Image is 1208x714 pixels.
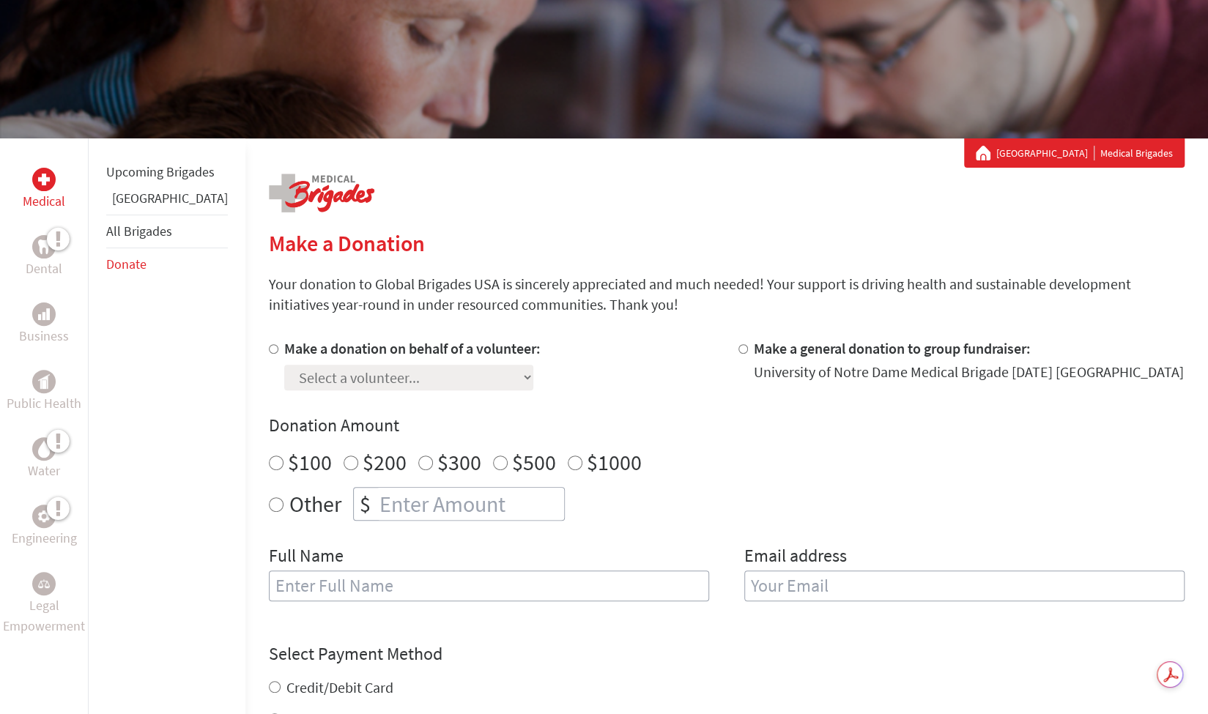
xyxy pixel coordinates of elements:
[26,259,62,279] p: Dental
[744,544,847,570] label: Email address
[38,374,50,389] img: Public Health
[587,448,642,476] label: $1000
[23,191,65,212] p: Medical
[12,505,77,548] a: EngineeringEngineering
[269,414,1185,437] h4: Donation Amount
[19,326,69,346] p: Business
[363,448,407,476] label: $200
[996,146,1094,160] a: [GEOGRAPHIC_DATA]
[12,528,77,548] p: Engineering
[19,302,69,346] a: BusinessBusiness
[38,579,50,588] img: Legal Empowerment
[38,174,50,185] img: Medical
[269,274,1185,315] p: Your donation to Global Brigades USA is sincerely appreciated and much needed! Your support is dr...
[754,339,1031,357] label: Make a general donation to group fundraiser:
[106,248,228,280] li: Donate
[7,370,81,414] a: Public HealthPublic Health
[512,448,556,476] label: $500
[26,235,62,279] a: DentalDental
[377,488,564,520] input: Enter Amount
[744,570,1185,601] input: Your Email
[23,168,65,212] a: MedicalMedical
[437,448,481,476] label: $300
[32,235,56,259] div: Dental
[269,570,709,601] input: Enter Full Name
[976,146,1173,160] div: Medical Brigades
[269,230,1185,256] h2: Make a Donation
[38,308,50,320] img: Business
[32,302,56,326] div: Business
[106,215,228,248] li: All Brigades
[289,487,341,521] label: Other
[288,448,332,476] label: $100
[269,174,374,212] img: logo-medical.png
[106,223,172,239] a: All Brigades
[106,163,215,180] a: Upcoming Brigades
[354,488,377,520] div: $
[269,544,344,570] label: Full Name
[284,339,541,357] label: Make a donation on behalf of a volunteer:
[269,642,1185,666] h4: Select Payment Method
[3,595,85,636] p: Legal Empowerment
[3,572,85,636] a: Legal EmpowermentLegal Empowerment
[32,505,56,528] div: Engineering
[32,572,56,595] div: Legal Empowerment
[106,256,147,272] a: Donate
[754,362,1184,382] div: University of Notre Dame Medical Brigade [DATE] [GEOGRAPHIC_DATA]
[28,437,60,481] a: WaterWater
[32,168,56,191] div: Medical
[38,440,50,457] img: Water
[7,393,81,414] p: Public Health
[28,461,60,481] p: Water
[32,437,56,461] div: Water
[38,510,50,522] img: Engineering
[38,239,50,253] img: Dental
[106,156,228,188] li: Upcoming Brigades
[32,370,56,393] div: Public Health
[112,190,228,207] a: [GEOGRAPHIC_DATA]
[286,678,393,696] label: Credit/Debit Card
[106,188,228,215] li: Panama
